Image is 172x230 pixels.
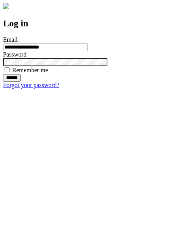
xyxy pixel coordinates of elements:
[3,82,59,88] a: Forgot your password?
[3,18,169,29] h2: Log in
[3,3,9,9] img: logo-4e3dc11c47720685a147b03b5a06dd966a58ff35d612b21f08c02c0306f2b779.png
[3,36,18,43] label: Email
[12,67,48,73] label: Remember me
[3,51,26,58] label: Password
